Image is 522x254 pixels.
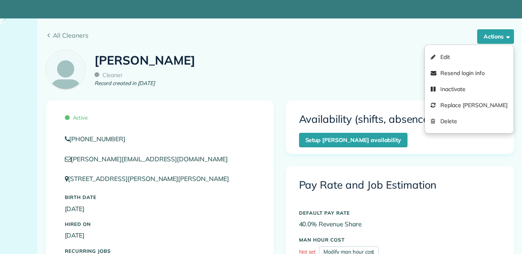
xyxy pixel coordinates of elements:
a: Edit [425,49,513,65]
h3: Availability (shifts, absences) [299,114,438,125]
span: All Cleaners [53,30,514,40]
img: employee_icon-c2f8239691d896a72cdd9dc41cfb7b06f9d69bdd837a2ad469be8ff06ab05b5f.png [46,50,85,89]
p: 40.0% Revenue Share [299,219,501,229]
a: Setup [PERSON_NAME] availability [299,133,408,147]
em: Record created in [DATE] [94,79,155,87]
h5: MAN HOUR COST [299,237,501,242]
p: [DATE] [65,231,255,240]
a: [STREET_ADDRESS][PERSON_NAME][PERSON_NAME] [65,175,237,183]
button: Actions [477,29,514,44]
h1: [PERSON_NAME] [94,54,195,67]
a: All Cleaners [46,30,514,40]
h5: Recurring Jobs [65,248,255,254]
span: Cleaner [94,71,122,79]
a: Inactivate [425,81,513,97]
p: [DATE] [65,204,255,213]
a: [PERSON_NAME][EMAIL_ADDRESS][DOMAIN_NAME] [65,155,235,163]
a: Replace [PERSON_NAME] [425,97,513,113]
span: Active [65,114,88,121]
h3: Pay Rate and Job Estimation [299,179,501,191]
a: Delete [425,113,513,129]
h5: Hired On [65,221,255,227]
h5: DEFAULT PAY RATE [299,210,501,215]
h5: Birth Date [65,195,255,200]
a: Resend login info [425,65,513,81]
a: [PHONE_NUMBER] [65,134,255,144]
